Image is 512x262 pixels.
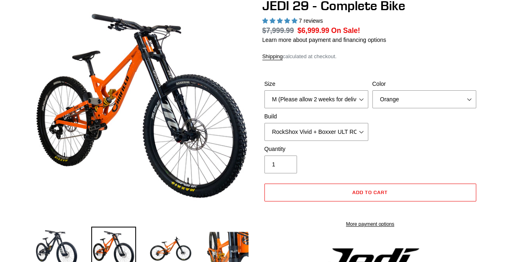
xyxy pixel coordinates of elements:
[299,17,323,24] span: 7 reviews
[262,37,386,43] a: Learn more about payment and financing options
[264,221,476,228] a: More payment options
[264,80,368,88] label: Size
[372,80,476,88] label: Color
[262,26,294,35] s: $7,999.99
[297,26,329,35] span: $6,999.99
[264,183,476,201] button: Add to cart
[262,53,283,60] a: Shipping
[352,189,388,195] span: Add to cart
[264,112,368,121] label: Build
[264,145,368,153] label: Quantity
[262,52,478,61] div: calculated at checkout.
[331,25,360,36] span: On Sale!
[262,17,299,24] span: 5.00 stars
